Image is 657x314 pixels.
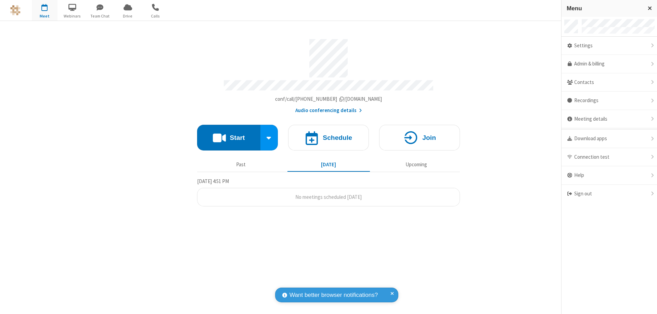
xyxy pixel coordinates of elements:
button: Schedule [288,125,369,150]
span: Team Chat [87,13,113,19]
div: Sign out [562,185,657,203]
div: Start conference options [260,125,278,150]
h3: Menu [567,5,642,12]
img: QA Selenium DO NOT DELETE OR CHANGE [10,5,21,15]
button: Audio conferencing details [295,107,362,114]
div: Connection test [562,148,657,167]
span: Calls [143,13,168,19]
iframe: Chat [640,296,652,309]
button: [DATE] [287,158,370,171]
button: Join [379,125,460,150]
span: Want better browser notifications? [289,291,378,300]
div: Contacts [562,73,657,92]
div: Settings [562,37,657,55]
span: Webinars [60,13,85,19]
h4: Start [230,134,245,141]
span: [DATE] 4:51 PM [197,178,229,184]
button: Copy my meeting room linkCopy my meeting room link [275,95,382,103]
h4: Schedule [323,134,352,141]
span: No meetings scheduled [DATE] [295,194,362,200]
h4: Join [422,134,436,141]
button: Past [200,158,282,171]
div: Recordings [562,92,657,110]
button: Upcoming [375,158,458,171]
span: Meet [32,13,57,19]
section: Account details [197,34,460,114]
a: Admin & billing [562,55,657,73]
span: Copy my meeting room link [275,96,382,102]
div: Meeting details [562,110,657,129]
div: Help [562,166,657,185]
span: Drive [115,13,141,19]
div: Download apps [562,130,657,148]
button: Start [197,125,260,150]
section: Today's Meetings [197,177,460,207]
